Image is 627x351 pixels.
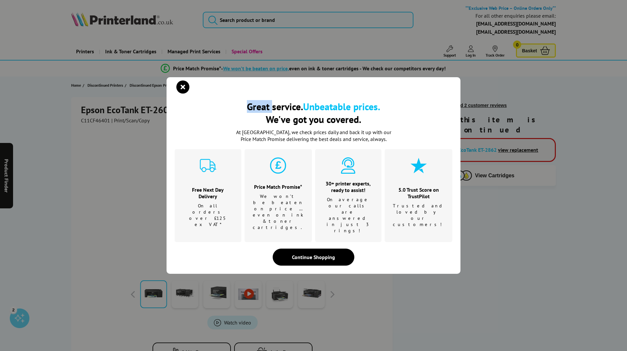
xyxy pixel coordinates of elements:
button: close modal [178,82,188,92]
img: star-cyan.svg [410,157,427,174]
b: Unbeatable prices. [303,100,380,113]
img: expert-cyan.svg [340,157,356,174]
h3: Price Match Promise* [253,184,304,190]
p: We won't be beaten on price …even on ink & toner cartridges. [253,193,304,231]
p: At [GEOGRAPHIC_DATA], we check prices daily and back it up with our Price Match Promise deliverin... [232,129,395,143]
img: price-promise-cyan.svg [270,157,286,174]
div: Continue Shopping [273,249,354,266]
p: On all orders over £125 ex VAT* [183,203,233,228]
h2: Great service. We've got you covered. [175,100,452,126]
p: Trusted and loved by our customers! [393,203,444,228]
h3: Free Next Day Delivery [183,186,233,200]
h3: 5.0 Trust Score on TrustPilot [393,186,444,200]
img: delivery-cyan.svg [200,157,216,174]
h3: 30+ printer experts, ready to assist! [323,180,374,193]
p: On average our calls are answered in just 3 rings! [323,197,374,234]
